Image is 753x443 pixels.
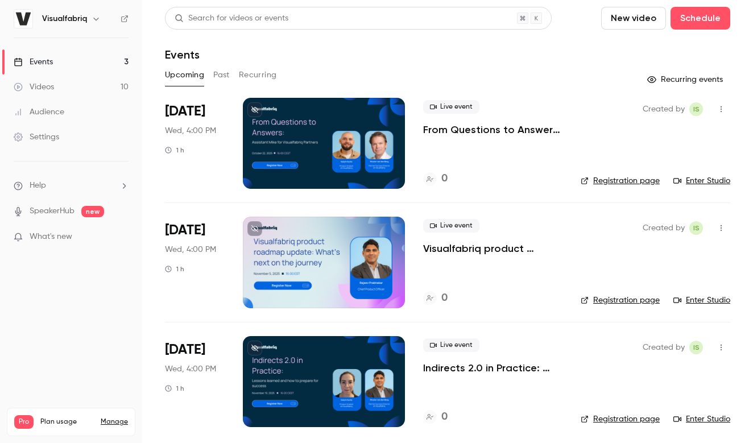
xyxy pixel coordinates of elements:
span: Wed, 4:00 PM [165,244,216,255]
div: Audience [14,106,64,118]
button: Upcoming [165,66,204,84]
span: IS [693,102,700,116]
li: help-dropdown-opener [14,180,129,192]
span: IS [693,221,700,235]
a: Indirects 2.0 in Practice: Lessons learned and how to prepare for success [423,361,562,375]
h6: Visualfabriq [42,13,87,24]
div: Nov 19 Wed, 4:00 PM (Europe/Amsterdam) [165,336,225,427]
a: From Questions to Answers: Assistant [PERSON_NAME] for Visualfabriq Partners [423,123,562,136]
div: Nov 5 Wed, 4:00 PM (Europe/Amsterdam) [165,217,225,308]
a: Registration page [581,413,660,425]
span: Live event [423,338,479,352]
span: Itamar Seligsohn [689,341,703,354]
button: Recurring [239,66,277,84]
div: Search for videos or events [175,13,288,24]
a: SpeakerHub [30,205,75,217]
span: Created by [643,102,685,116]
span: Wed, 4:00 PM [165,363,216,375]
div: Videos [14,81,54,93]
a: Registration page [581,175,660,187]
h4: 0 [441,409,448,425]
span: Itamar Seligsohn [689,221,703,235]
h4: 0 [441,171,448,187]
a: Enter Studio [673,413,730,425]
span: Pro [14,415,34,429]
iframe: Noticeable Trigger [115,232,129,242]
span: Created by [643,221,685,235]
span: [DATE] [165,221,205,239]
h1: Events [165,48,200,61]
button: Recurring events [642,71,730,89]
div: 1 h [165,384,184,393]
a: 0 [423,291,448,306]
button: Schedule [671,7,730,30]
span: [DATE] [165,102,205,121]
span: [DATE] [165,341,205,359]
button: Past [213,66,230,84]
span: new [81,206,104,217]
a: Manage [101,417,128,427]
div: Settings [14,131,59,143]
span: Itamar Seligsohn [689,102,703,116]
a: Enter Studio [673,175,730,187]
span: What's new [30,231,72,243]
a: Enter Studio [673,295,730,306]
h4: 0 [441,291,448,306]
div: 1 h [165,264,184,274]
button: New video [601,7,666,30]
a: 0 [423,409,448,425]
span: Plan usage [40,417,94,427]
img: Visualfabriq [14,10,32,28]
span: Help [30,180,46,192]
span: Wed, 4:00 PM [165,125,216,136]
span: IS [693,341,700,354]
div: 1 h [165,146,184,155]
a: Visualfabriq product roadmap update: What’s next on the journey [423,242,562,255]
a: 0 [423,171,448,187]
a: Registration page [581,295,660,306]
div: Oct 22 Wed, 4:00 PM (Europe/Amsterdam) [165,98,225,189]
span: Created by [643,341,685,354]
span: Live event [423,100,479,114]
span: Live event [423,219,479,233]
div: Events [14,56,53,68]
